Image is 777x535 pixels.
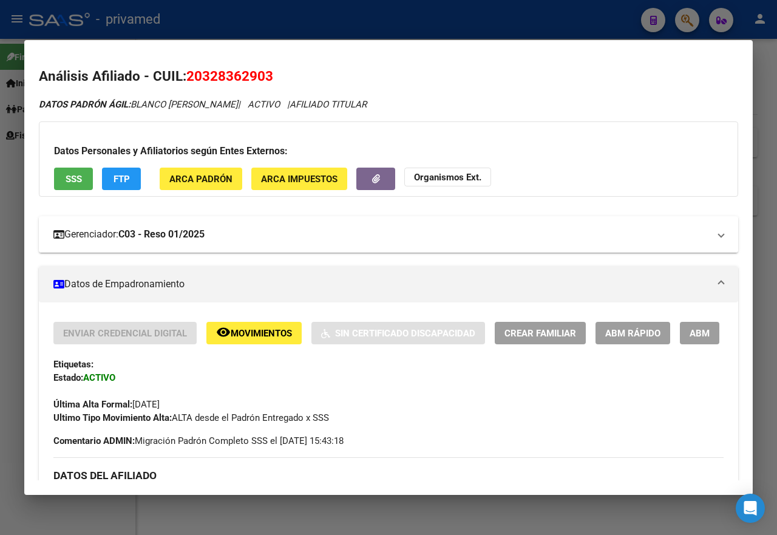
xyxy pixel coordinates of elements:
[311,322,485,344] button: Sin Certificado Discapacidad
[63,328,187,339] span: Enviar Credencial Digital
[169,174,232,185] span: ARCA Padrón
[83,372,115,383] strong: ACTIVO
[39,99,131,110] strong: DATOS PADRÓN ÁGIL:
[186,68,273,84] span: 20328362903
[680,322,719,344] button: ABM
[404,168,491,186] button: Organismos Ext.
[53,434,344,448] span: Migración Padrón Completo SSS el [DATE] 15:43:18
[114,174,130,185] span: FTP
[595,322,670,344] button: ABM Rápido
[54,168,93,190] button: SSS
[335,328,475,339] span: Sin Certificado Discapacidad
[53,412,329,423] span: ALTA desde el Padrón Entregado x SSS
[102,168,141,190] button: FTP
[736,494,765,523] div: Open Intercom Messenger
[414,172,481,183] strong: Organismos Ext.
[39,266,738,302] mat-expansion-panel-header: Datos de Empadronamiento
[504,328,576,339] span: Crear Familiar
[53,359,93,370] strong: Etiquetas:
[206,322,302,344] button: Movimientos
[39,66,738,87] h2: Análisis Afiliado - CUIL:
[231,328,292,339] span: Movimientos
[251,168,347,190] button: ARCA Impuestos
[290,99,367,110] span: AFILIADO TITULAR
[261,174,338,185] span: ARCA Impuestos
[53,372,83,383] strong: Estado:
[53,399,132,410] strong: Última Alta Formal:
[39,99,367,110] i: | ACTIVO |
[39,216,738,253] mat-expansion-panel-header: Gerenciador:C03 - Reso 01/2025
[495,322,586,344] button: Crear Familiar
[160,168,242,190] button: ARCA Padrón
[53,412,172,423] strong: Ultimo Tipo Movimiento Alta:
[53,322,197,344] button: Enviar Credencial Digital
[39,99,238,110] span: BLANCO [PERSON_NAME]
[118,227,205,242] strong: C03 - Reso 01/2025
[54,144,723,158] h3: Datos Personales y Afiliatorios según Entes Externos:
[53,277,709,291] mat-panel-title: Datos de Empadronamiento
[53,435,135,446] strong: Comentario ADMIN:
[216,325,231,339] mat-icon: remove_red_eye
[605,328,660,339] span: ABM Rápido
[53,227,709,242] mat-panel-title: Gerenciador:
[53,469,724,482] h3: DATOS DEL AFILIADO
[690,328,710,339] span: ABM
[66,174,82,185] span: SSS
[53,399,160,410] span: [DATE]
